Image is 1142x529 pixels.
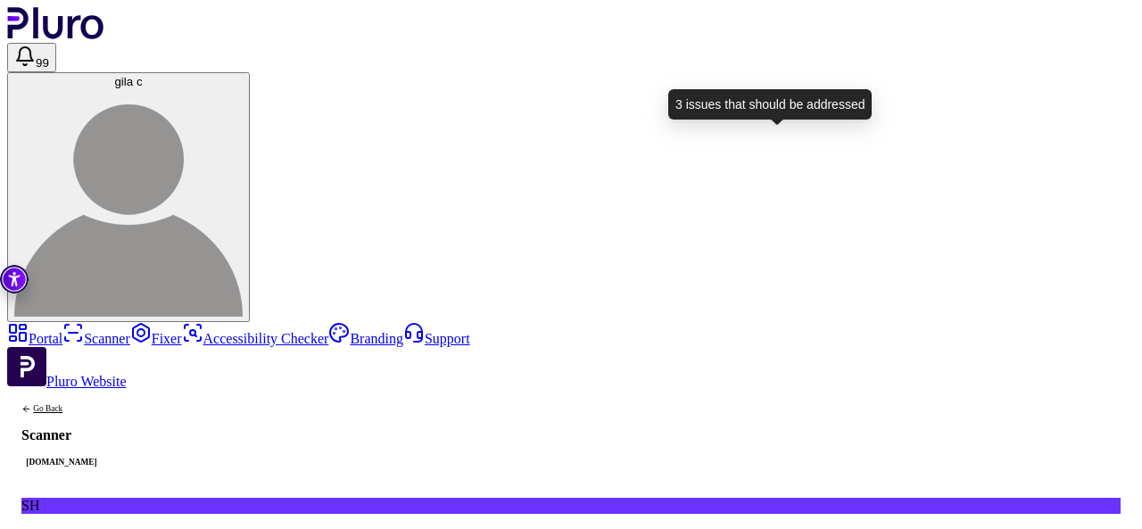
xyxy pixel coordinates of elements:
a: Portal [7,331,62,346]
h1: Scanner [21,428,102,442]
a: Open Pluro Website [7,374,127,389]
div: 3 issues that should be addressed [668,89,872,120]
img: gila c [14,88,243,317]
a: Fixer [130,331,182,346]
a: Accessibility Checker [182,331,329,346]
a: Back to previous screen [21,404,102,414]
div: SH [21,498,1121,514]
a: Support [403,331,470,346]
a: Branding [328,331,403,346]
a: Scanner [62,331,130,346]
a: Logo [7,27,104,42]
span: 99 [36,56,49,70]
button: Open notifications, you have 124 new notifications [7,43,56,72]
div: [DOMAIN_NAME] [21,457,102,470]
button: gila cgila c [7,72,250,322]
span: gila c [114,75,142,88]
aside: Sidebar menu [7,322,1135,390]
